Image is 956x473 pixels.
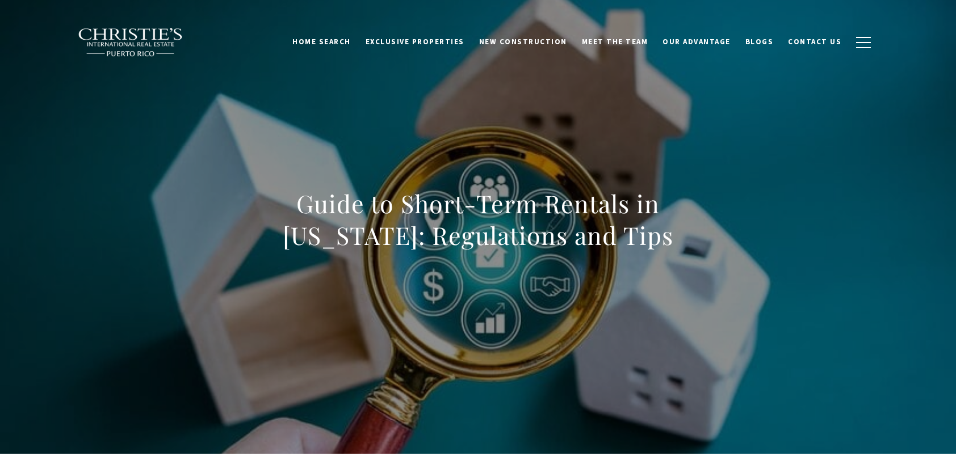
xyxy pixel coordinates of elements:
a: Home Search [285,31,358,53]
a: Exclusive Properties [358,31,472,53]
span: Exclusive Properties [366,37,464,47]
span: Our Advantage [663,37,731,47]
span: New Construction [479,37,567,47]
a: Blogs [738,31,781,53]
a: Meet the Team [575,31,656,53]
a: New Construction [472,31,575,53]
span: Blogs [745,37,774,47]
a: Our Advantage [655,31,738,53]
h1: Guide to Short-Term Rentals in [US_STATE]: Regulations and Tips [228,188,728,251]
img: Christie's International Real Estate black text logo [78,28,183,57]
span: Contact Us [788,37,841,47]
